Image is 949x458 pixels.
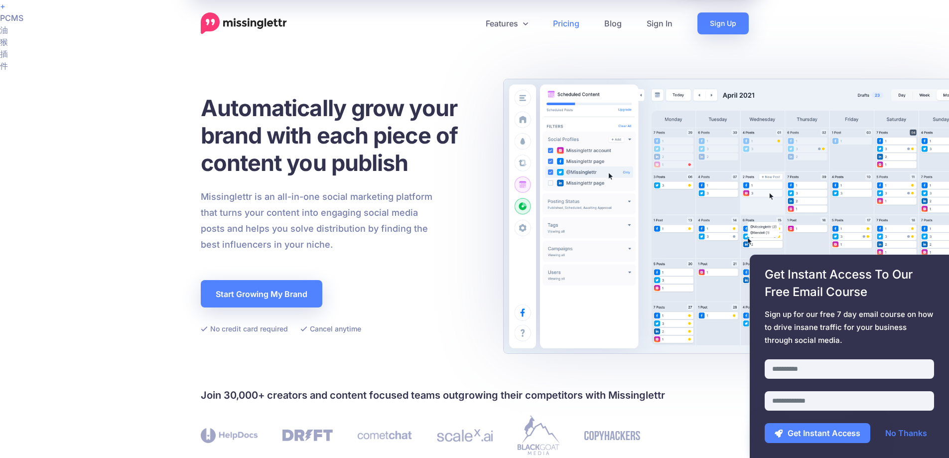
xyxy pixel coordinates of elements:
[300,322,361,335] li: Cancel anytime
[201,189,433,253] p: Missinglettr is an all-in-one social marketing platform that turns your content into engaging soc...
[697,12,749,34] a: Sign Up
[201,322,288,335] li: No credit card required
[634,12,685,34] a: Sign In
[201,387,749,403] h4: Join 30,000+ creators and content focused teams outgrowing their competitors with Missinglettr
[765,423,870,443] button: Get Instant Access
[765,308,934,347] span: Sign up for our free 7 day email course on how to drive insane traffic for your business through ...
[592,12,634,34] a: Blog
[201,94,482,176] h1: Automatically grow your brand with each piece of content you publish
[765,266,934,301] span: Get Instant Access To Our Free Email Course
[201,12,287,34] a: Home
[473,12,541,34] a: Features
[875,423,937,443] a: No Thanks
[541,12,592,34] a: Pricing
[201,280,322,307] a: Start Growing My Brand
